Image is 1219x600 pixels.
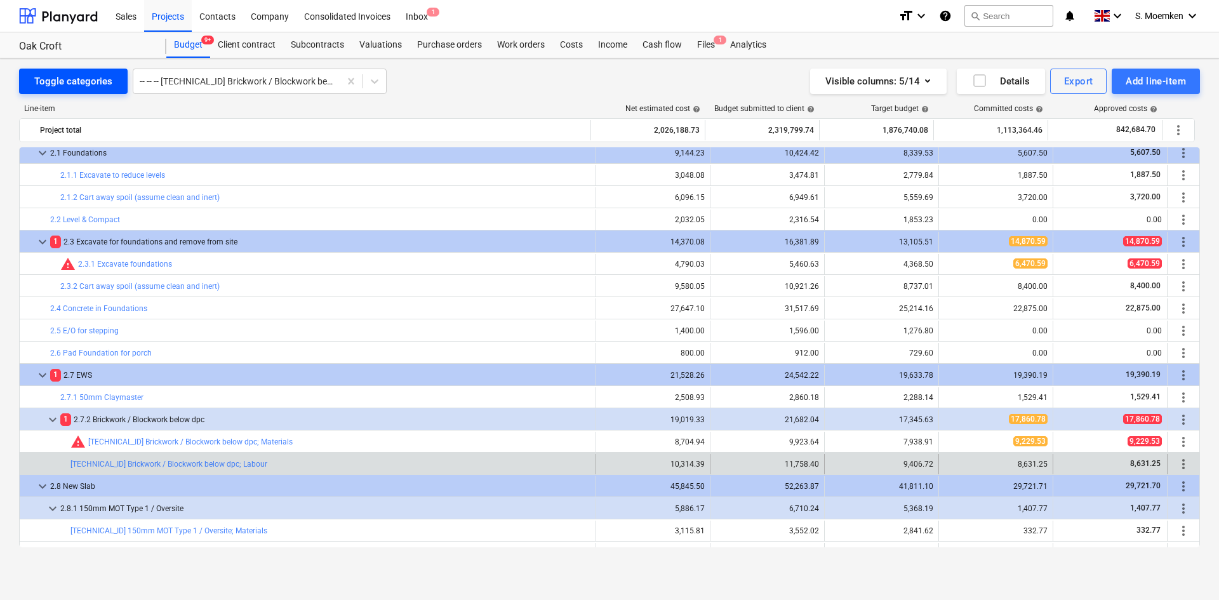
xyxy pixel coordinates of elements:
div: 2,026,188.73 [596,120,700,140]
div: 5,607.50 [944,149,1048,157]
div: 800.00 [601,349,705,357]
span: More actions [1176,479,1191,494]
a: Work orders [490,32,552,58]
span: More actions [1176,345,1191,361]
a: Subcontracts [283,32,352,58]
span: More actions [1176,212,1191,227]
div: 1,596.00 [716,326,819,335]
button: Add line-item [1112,69,1200,94]
div: 0.00 [1058,215,1162,224]
div: 2,288.14 [830,393,933,402]
span: help [804,105,815,113]
div: Approved costs [1094,104,1157,113]
div: 31,517.69 [716,304,819,313]
div: 1,400.00 [601,326,705,335]
div: 21,682.04 [716,415,819,424]
span: More actions [1176,323,1191,338]
div: Budget [166,32,210,58]
span: S. Moemken [1135,11,1183,21]
div: 2.7.2 Brickwork / Blockwork below dpc [60,410,590,430]
span: 1,529.41 [1129,392,1162,401]
div: 21,528.26 [601,371,705,380]
div: 2.7 EWS [50,365,590,385]
span: More actions [1176,145,1191,161]
span: More actions [1176,434,1191,450]
span: keyboard_arrow_down [35,368,50,383]
div: 52,263.87 [716,482,819,491]
div: 10,314.39 [601,460,705,469]
div: 7,938.91 [830,437,933,446]
i: Knowledge base [939,8,952,23]
span: More actions [1176,501,1191,516]
div: Oak Croft [19,40,151,53]
div: 0.00 [1058,326,1162,335]
button: Export [1050,69,1107,94]
div: 6,949.61 [716,193,819,202]
div: 5,559.69 [830,193,933,202]
button: Visible columns:5/14 [810,69,947,94]
a: 2.1.1 Excavate to reduce levels [60,171,165,180]
span: Committed costs exceed revised budget [70,434,86,450]
span: 6,470.59 [1128,258,1162,269]
span: 8,631.25 [1129,459,1162,468]
div: 8,339.53 [830,149,933,157]
button: Details [957,69,1045,94]
span: 1 [714,36,726,44]
div: 6,096.15 [601,193,705,202]
div: Line-item [19,104,592,113]
i: format_size [898,8,914,23]
i: keyboard_arrow_down [1185,8,1200,23]
span: More actions [1176,257,1191,272]
span: 1 [427,8,439,17]
div: 1,529.41 [944,393,1048,402]
a: Income [590,32,635,58]
div: 9,406.72 [830,460,933,469]
a: 2.3.2 Cart away spoil (assume clean and inert) [60,282,220,291]
a: 2.7.1 50mm Claymaster [60,393,143,402]
a: Valuations [352,32,410,58]
a: 2.2 Level & Compact [50,215,120,224]
a: Analytics [723,32,774,58]
iframe: Chat Widget [1156,539,1219,600]
span: 14,870.59 [1123,236,1162,246]
div: Cash flow [635,32,689,58]
div: 27,647.10 [601,304,705,313]
div: 25,214.16 [830,304,933,313]
div: Budget submitted to client [714,104,815,113]
div: Committed costs [974,104,1043,113]
span: keyboard_arrow_down [35,145,50,161]
span: 1 [50,236,61,248]
span: More actions [1176,390,1191,405]
a: Client contract [210,32,283,58]
div: 2,316.54 [716,215,819,224]
div: 17,345.63 [830,415,933,424]
div: 4,368.50 [830,260,933,269]
div: 19,633.78 [830,371,933,380]
button: Search [964,5,1053,27]
a: Files1 [689,32,723,58]
span: Committed costs exceed revised budget [60,257,76,272]
div: Toggle categories [34,73,112,90]
div: 1,887.50 [944,171,1048,180]
div: 5,460.63 [716,260,819,269]
span: 1 [50,369,61,381]
div: 2,841.62 [830,526,933,535]
div: 2.8.1 150mm MOT Type 1 / Oversite [60,498,590,519]
span: search [970,11,980,21]
div: 3,720.00 [944,193,1048,202]
span: More actions [1176,412,1191,427]
div: 9,580.05 [601,282,705,291]
a: [TECHNICAL_ID] 150mm MOT Type 1 / Oversite; Materials [70,526,267,535]
div: Project total [40,120,585,140]
span: 29,721.70 [1124,481,1162,490]
span: More actions [1176,457,1191,472]
span: 14,870.59 [1009,236,1048,246]
span: 6,470.59 [1013,258,1048,269]
div: 2,319,799.74 [710,120,814,140]
div: 8,400.00 [944,282,1048,291]
div: 1,876,740.08 [825,120,928,140]
span: More actions [1176,279,1191,294]
div: 2.1 Foundations [50,143,590,163]
div: 3,474.81 [716,171,819,180]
